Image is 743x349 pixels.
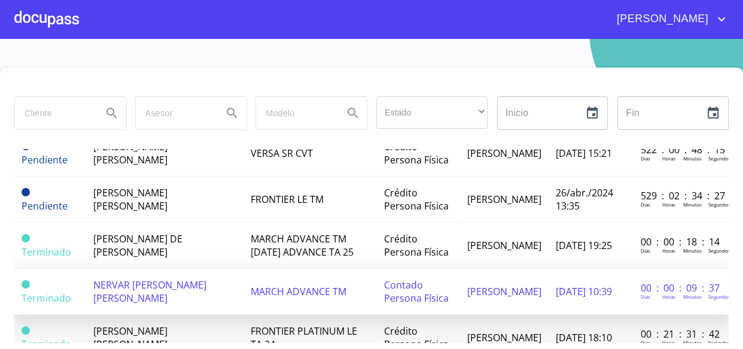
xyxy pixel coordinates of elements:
[339,99,367,128] button: Search
[93,186,168,213] span: [PERSON_NAME] [PERSON_NAME]
[708,201,730,208] p: Segundos
[22,326,30,335] span: Terminado
[218,99,246,128] button: Search
[556,331,612,344] span: [DATE] 18:10
[683,293,702,300] p: Minutos
[556,186,613,213] span: 26/abr./2024 13:35
[467,285,541,298] span: [PERSON_NAME]
[608,10,729,29] button: account of current user
[467,147,541,160] span: [PERSON_NAME]
[683,247,702,254] p: Minutos
[384,186,449,213] span: Crédito Persona Física
[662,339,675,346] p: Horas
[251,285,346,298] span: MARCH ADVANCE TM
[22,292,71,305] span: Terminado
[641,327,721,341] p: 00 : 21 : 31 : 42
[641,201,650,208] p: Dias
[251,232,354,259] span: MARCH ADVANCE TM [DATE] ADVANCE TA 25
[708,339,730,346] p: Segundos
[708,247,730,254] p: Segundos
[662,293,675,300] p: Horas
[641,339,650,346] p: Dias
[256,97,334,129] input: search
[93,232,182,259] span: [PERSON_NAME] DE [PERSON_NAME]
[22,280,30,289] span: Terminado
[384,278,449,305] span: Contado Persona Física
[641,235,721,248] p: 00 : 00 : 18 : 14
[93,278,206,305] span: NERVAR [PERSON_NAME] [PERSON_NAME]
[641,281,721,295] p: 00 : 00 : 09 : 37
[708,155,730,162] p: Segundos
[384,140,449,166] span: Crédito Persona Física
[641,189,721,202] p: 529 : 02 : 34 : 27
[641,143,721,156] p: 522 : 00 : 48 : 15
[641,293,650,300] p: Dias
[22,245,71,259] span: Terminado
[683,339,702,346] p: Minutos
[376,96,488,129] div: ​
[22,199,68,213] span: Pendiente
[556,285,612,298] span: [DATE] 10:39
[608,10,714,29] span: [PERSON_NAME]
[556,147,612,160] span: [DATE] 15:21
[251,147,313,160] span: VERSA SR CVT
[384,232,449,259] span: Crédito Persona Física
[662,247,675,254] p: Horas
[467,193,541,206] span: [PERSON_NAME]
[683,155,702,162] p: Minutos
[662,201,675,208] p: Horas
[556,239,612,252] span: [DATE] 19:25
[683,201,702,208] p: Minutos
[93,140,168,166] span: [PERSON_NAME] [PERSON_NAME]
[467,331,541,344] span: [PERSON_NAME]
[467,239,541,252] span: [PERSON_NAME]
[22,188,30,196] span: Pendiente
[22,234,30,242] span: Terminado
[708,293,730,300] p: Segundos
[98,99,126,128] button: Search
[251,193,324,206] span: FRONTIER LE TM
[136,97,214,129] input: search
[22,153,68,166] span: Pendiente
[662,155,675,162] p: Horas
[641,155,650,162] p: Dias
[641,247,650,254] p: Dias
[15,97,93,129] input: search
